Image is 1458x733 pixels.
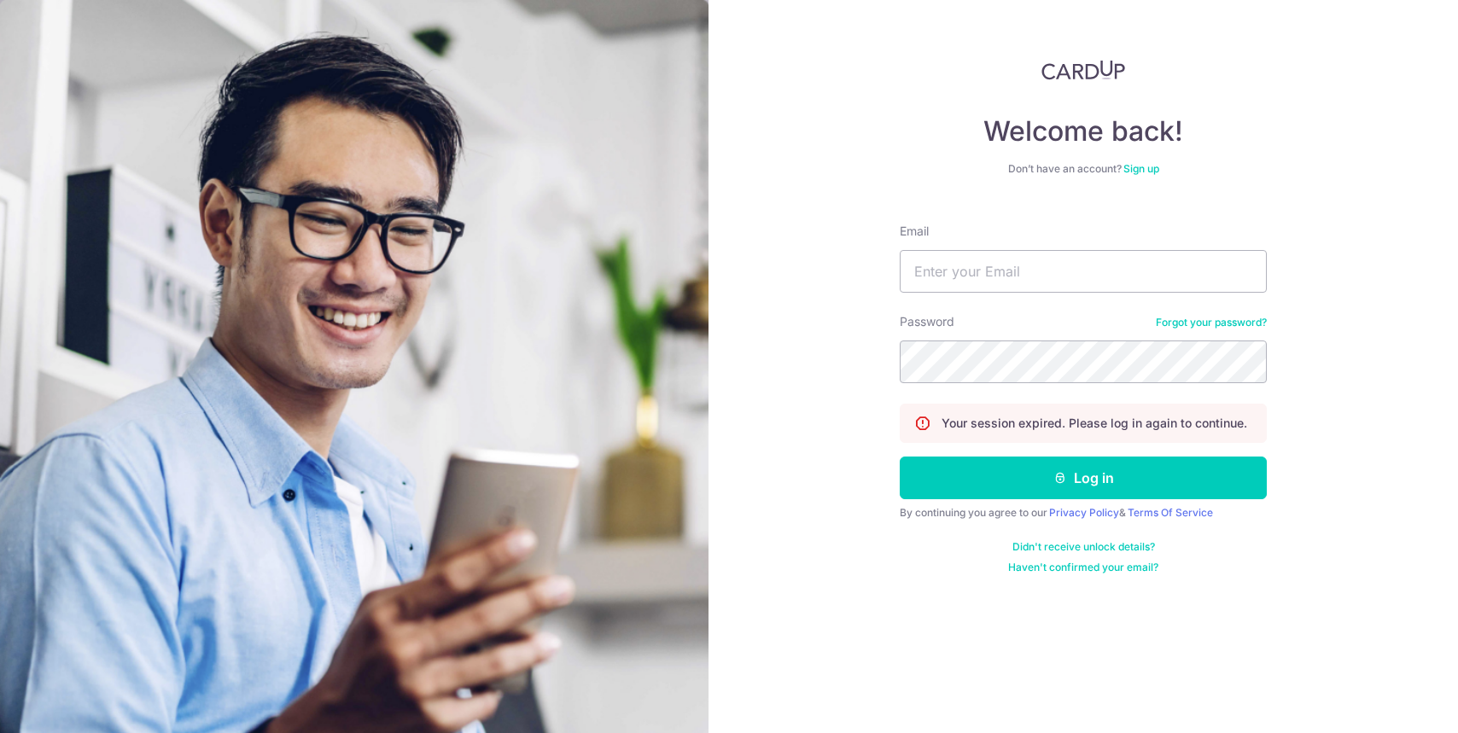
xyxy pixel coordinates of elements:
[900,506,1267,520] div: By continuing you agree to our &
[942,415,1247,432] p: Your session expired. Please log in again to continue.
[1128,506,1213,519] a: Terms Of Service
[900,114,1267,148] h4: Welcome back!
[900,457,1267,499] button: Log in
[1012,540,1155,554] a: Didn't receive unlock details?
[900,250,1267,293] input: Enter your Email
[1008,561,1158,574] a: Haven't confirmed your email?
[900,223,929,240] label: Email
[1049,506,1119,519] a: Privacy Policy
[1123,162,1159,175] a: Sign up
[1041,60,1125,80] img: CardUp Logo
[900,162,1267,176] div: Don’t have an account?
[1156,316,1267,329] a: Forgot your password?
[900,313,954,330] label: Password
